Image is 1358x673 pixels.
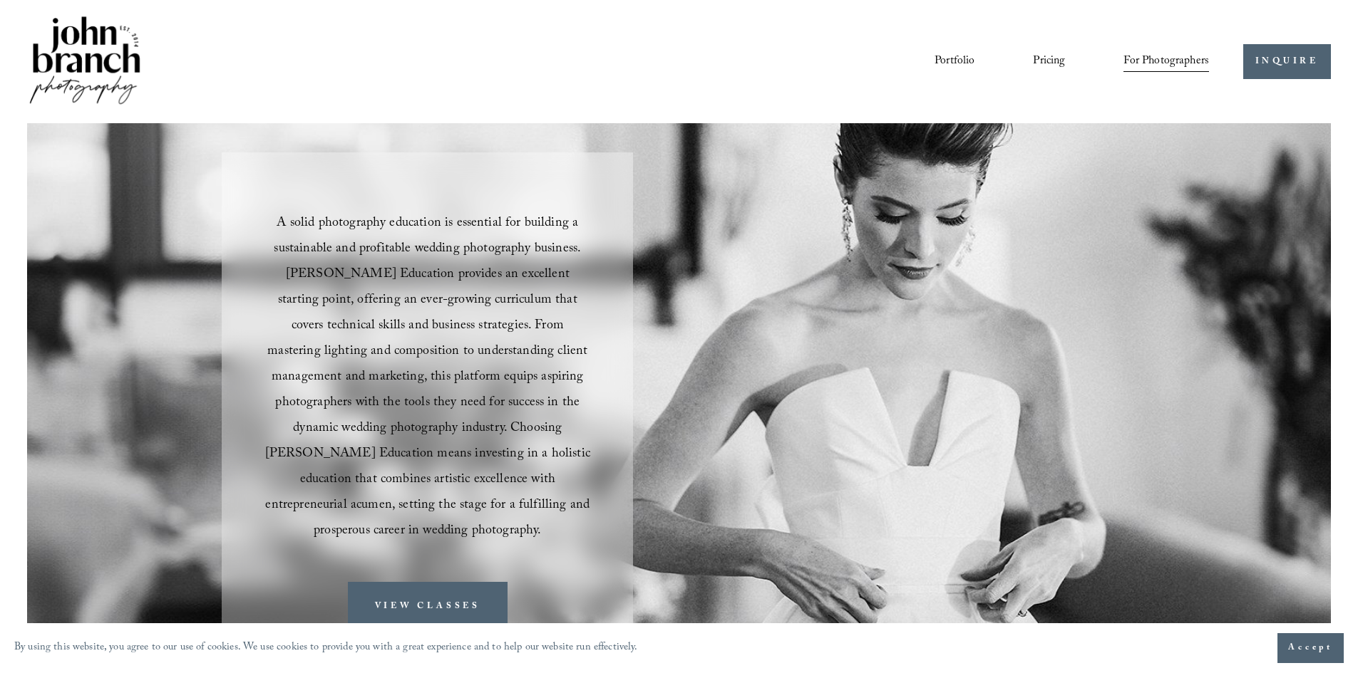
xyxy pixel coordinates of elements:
[27,14,143,110] img: John Branch IV Photography
[1123,51,1209,73] span: For Photographers
[1277,633,1344,663] button: Accept
[1123,49,1209,73] a: folder dropdown
[14,638,638,659] p: By using this website, you agree to our use of cookies. We use cookies to provide you with a grea...
[1033,49,1065,73] a: Pricing
[348,582,508,632] a: VIEW CLASSES
[935,49,974,73] a: Portfolio
[1243,44,1331,79] a: INQUIRE
[1288,641,1333,655] span: Accept
[265,213,594,543] span: A solid photography education is essential for building a sustainable and profitable wedding phot...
